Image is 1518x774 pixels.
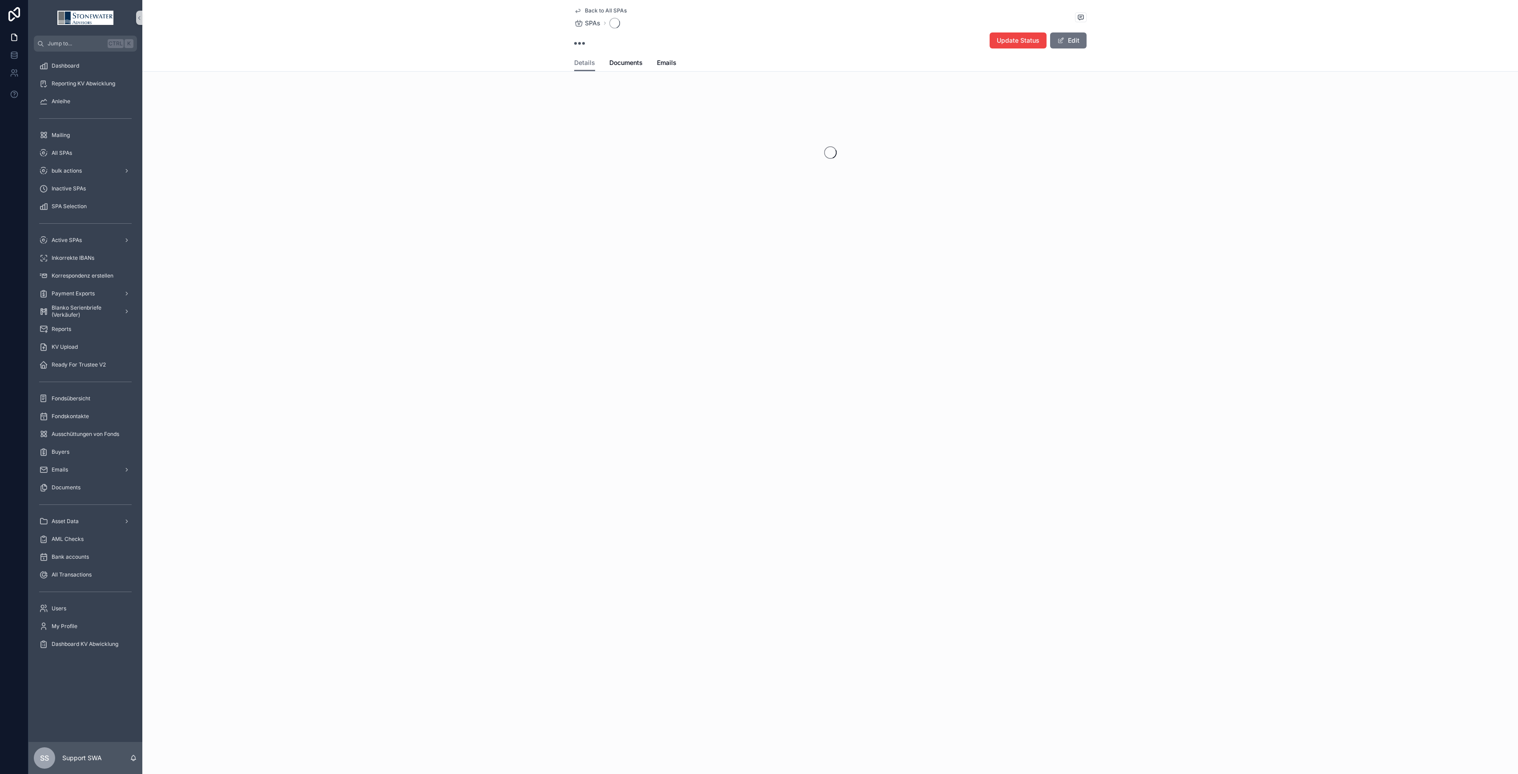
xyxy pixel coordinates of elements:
span: Documents [609,58,643,67]
a: Back to All SPAs [574,7,627,14]
span: All Transactions [52,571,92,578]
div: scrollable content [28,52,142,664]
a: My Profile [34,618,137,634]
button: Update Status [990,32,1047,48]
a: Korrespondenz erstellen [34,268,137,284]
a: Active SPAs [34,232,137,248]
span: SS [40,753,49,763]
span: Inactive SPAs [52,185,86,192]
span: Ctrl [108,39,124,48]
span: Asset Data [52,518,79,525]
img: App logo [57,11,113,25]
a: Users [34,601,137,617]
a: Asset Data [34,513,137,529]
a: Documents [34,480,137,496]
span: Mailing [52,132,70,139]
span: Buyers [52,448,69,456]
span: Users [52,605,66,612]
span: SPA Selection [52,203,87,210]
span: Back to All SPAs [585,7,627,14]
a: KV Upload [34,339,137,355]
span: K [125,40,133,47]
span: Inkorrekte IBANs [52,254,94,262]
a: Bank accounts [34,549,137,565]
a: Dashboard KV Abwicklung [34,636,137,652]
a: Ausschüttungen von Fonds [34,426,137,442]
a: Details [574,55,595,72]
span: Active SPAs [52,237,82,244]
a: Reporting KV Abwicklung [34,76,137,92]
a: Anleihe [34,93,137,109]
a: Emails [657,55,676,73]
p: Support SWA [62,754,102,762]
a: Reports [34,321,137,337]
a: Buyers [34,444,137,460]
span: Payment Exports [52,290,95,297]
a: Inkorrekte IBANs [34,250,137,266]
span: Emails [657,58,676,67]
span: KV Upload [52,343,78,351]
span: AML Checks [52,536,84,543]
a: Emails [34,462,137,478]
span: Anleihe [52,98,70,105]
a: Inactive SPAs [34,181,137,197]
span: Korrespondenz erstellen [52,272,113,279]
a: bulk actions [34,163,137,179]
a: SPA Selection [34,198,137,214]
span: All SPAs [52,149,72,157]
span: Fondsübersicht [52,395,90,402]
a: SPAs [574,19,600,28]
span: Dashboard [52,62,79,69]
a: AML Checks [34,531,137,547]
span: Blanko Serienbriefe (Verkäufer) [52,304,117,318]
span: Reporting KV Abwicklung [52,80,115,87]
button: Jump to...CtrlK [34,36,137,52]
span: Ausschüttungen von Fonds [52,431,119,438]
span: Details [574,58,595,67]
span: Ready For Trustee V2 [52,361,106,368]
span: Bank accounts [52,553,89,560]
span: Jump to... [48,40,104,47]
a: Ready For Trustee V2 [34,357,137,373]
a: Fondskontakte [34,408,137,424]
span: SPAs [585,19,600,28]
span: Reports [52,326,71,333]
a: Fondsübersicht [34,391,137,407]
span: Dashboard KV Abwicklung [52,641,118,648]
span: Update Status [997,36,1039,45]
span: Documents [52,484,81,491]
a: Dashboard [34,58,137,74]
span: My Profile [52,623,77,630]
a: All Transactions [34,567,137,583]
a: Payment Exports [34,286,137,302]
button: Edit [1050,32,1087,48]
a: All SPAs [34,145,137,161]
span: Emails [52,466,68,473]
a: Documents [609,55,643,73]
span: Fondskontakte [52,413,89,420]
a: Mailing [34,127,137,143]
span: bulk actions [52,167,82,174]
a: Blanko Serienbriefe (Verkäufer) [34,303,137,319]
